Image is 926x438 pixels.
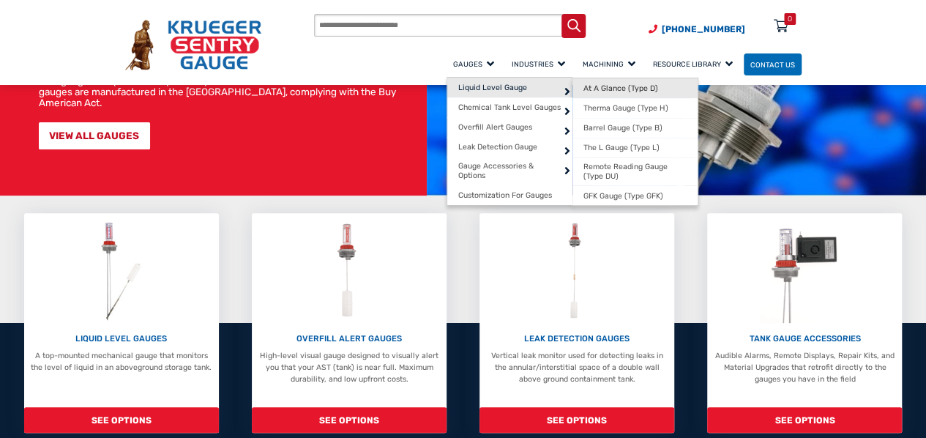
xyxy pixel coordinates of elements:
[29,350,213,374] p: A top-mounted mechanical gauge that monitors the level of liquid in an aboveground storage tank.
[252,213,447,433] a: Overfill Alert Gauges OVERFILL ALERT GAUGES High-level visual gauge designed to visually alert yo...
[485,333,669,345] p: LEAK DETECTION GAUGES
[744,53,802,76] a: Contact Us
[447,185,572,204] a: Customization For Gauges
[458,83,527,92] span: Liquid Level Gauge
[713,333,897,345] p: TANK GAUGE ACCESSORIES
[750,60,795,68] span: Contact Us
[29,333,213,345] p: LIQUID LEVEL GAUGES
[447,97,572,117] a: Chemical Tank Level Gauges
[458,190,552,200] span: Customization For Gauges
[479,407,674,433] span: SEE OPTIONS
[325,219,373,324] img: Overfill Alert Gauges
[583,143,660,152] span: The L Gauge (Type L)
[447,137,572,157] a: Leak Detection Gauge
[447,157,572,185] a: Gauge Accessories & Options
[583,60,635,68] span: Machining
[485,350,669,385] p: Vertical leak monitor used for detecting leaks in the annular/interstitial space of a double wall...
[258,333,441,345] p: OVERFILL ALERT GAUGES
[458,161,561,180] span: Gauge Accessories & Options
[24,213,219,433] a: Liquid Level Gauges LIQUID LEVEL GAUGES A top-mounted mechanical gauge that monitors the level of...
[572,118,698,138] a: Barrel Gauge (Type B)
[505,51,576,77] a: Industries
[583,83,658,93] span: At A Glance (Type D)
[572,98,698,118] a: Therma Gauge (Type H)
[761,219,849,324] img: Tank Gauge Accessories
[572,78,698,98] a: At A Glance (Type D)
[788,13,792,25] div: 0
[646,51,744,77] a: Resource Library
[458,122,532,132] span: Overfill Alert Gauges
[707,407,902,433] span: SEE OPTIONS
[583,162,687,181] span: Remote Reading Gauge (Type DU)
[572,138,698,157] a: The L Gauge (Type L)
[707,213,902,433] a: Tank Gauge Accessories TANK GAUGE ACCESSORIES Audible Alarms, Remote Displays, Repair Kits, and M...
[583,103,668,113] span: Therma Gauge (Type H)
[572,185,698,205] a: GFK Gauge (Type GFK)
[125,20,261,70] img: Krueger Sentry Gauge
[583,191,663,201] span: GFK Gauge (Type GFK)
[252,407,447,433] span: SEE OPTIONS
[572,157,698,185] a: Remote Reading Gauge (Type DU)
[453,60,494,68] span: Gauges
[713,350,897,385] p: Audible Alarms, Remote Displays, Repair Kits, and Material Upgrades that retrofit directly to the...
[39,122,150,149] a: VIEW ALL GAUGES
[479,213,674,433] a: Leak Detection Gauges LEAK DETECTION GAUGES Vertical leak monitor used for detecting leaks in the...
[447,117,572,137] a: Overfill Alert Gauges
[258,350,441,385] p: High-level visual gauge designed to visually alert you that your AST (tank) is near full. Maximum...
[583,123,662,133] span: Barrel Gauge (Type B)
[458,142,537,152] span: Leak Detection Gauge
[576,51,646,77] a: Machining
[662,24,745,34] span: [PHONE_NUMBER]
[92,219,151,324] img: Liquid Level Gauges
[512,60,565,68] span: Industries
[447,51,505,77] a: Gauges
[447,78,572,97] a: Liquid Level Gauge
[24,407,219,433] span: SEE OPTIONS
[555,219,598,324] img: Leak Detection Gauges
[649,23,745,36] a: Phone Number (920) 434-8860
[458,103,561,112] span: Chemical Tank Level Gauges
[653,60,733,68] span: Resource Library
